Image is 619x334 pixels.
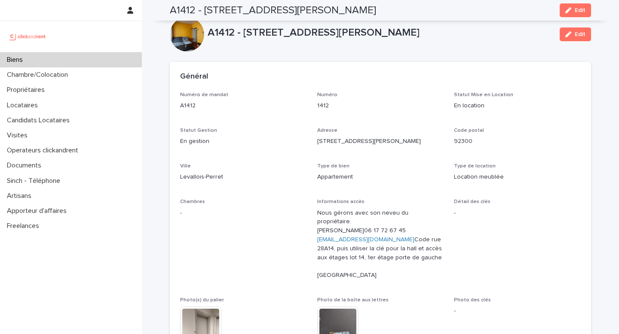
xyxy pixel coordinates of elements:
p: Code rue 28A14, puis utiliser la clé pour la hall et accès aux étages lot 14, 1er étage porte de ... [317,209,444,280]
span: Edit [575,31,585,37]
p: [STREET_ADDRESS][PERSON_NAME] [317,137,444,146]
ringoverc2c-84e06f14122c: Call with Ringover [364,228,406,234]
span: Type de bien [317,164,349,169]
span: Statut Mise en Location [454,92,513,97]
p: Sinch - Téléphone [3,177,67,185]
p: Levallois-Perret [180,173,307,182]
a: [EMAIL_ADDRESS][DOMAIN_NAME] [317,237,414,243]
span: Photo des clés [454,298,491,303]
span: Chambres [180,199,205,204]
p: Visites [3,131,34,140]
p: A1412 [180,101,307,110]
p: Freelances [3,222,46,230]
p: - [180,209,307,218]
p: Apporteur d'affaires [3,207,74,215]
span: Ville [180,164,191,169]
p: Biens [3,56,30,64]
p: - [454,209,581,218]
p: Propriétaires [3,86,52,94]
p: Artisans [3,192,38,200]
p: Operateurs clickandrent [3,146,85,155]
span: Photo(s) du palier [180,298,224,303]
p: Chambre/Colocation [3,71,75,79]
p: 92300 [454,137,581,146]
p: Locataires [3,101,45,109]
span: Photo de la boîte aux lettres [317,298,389,303]
span: Informations accès [317,199,365,204]
span: Code postal [454,128,484,133]
ringoverc2c-number-84e06f14122c: 06 17 72 67 45 [364,228,406,234]
p: 1412 [317,101,444,110]
span: Adresse [317,128,337,133]
p: Candidats Locataires [3,116,77,124]
ringover-84e06f14122c: Nous gérons avec son neveu du propriétaire. [PERSON_NAME] [317,210,410,234]
p: A1412 - [STREET_ADDRESS][PERSON_NAME] [208,27,553,39]
span: Edit [575,7,585,13]
p: Documents [3,161,48,170]
p: Appartement [317,173,444,182]
button: Edit [560,3,591,17]
span: Détail des clés [454,199,490,204]
h2: Général [180,72,208,82]
p: Location meublée [454,173,581,182]
p: En location [454,101,581,110]
span: Statut Gestion [180,128,217,133]
p: En gestion [180,137,307,146]
span: Numéro [317,92,337,97]
p: - [454,307,581,316]
span: Type de location [454,164,496,169]
img: UCB0brd3T0yccxBKYDjQ [7,28,49,45]
span: Numéro de mandat [180,92,228,97]
h2: A1412 - [STREET_ADDRESS][PERSON_NAME] [170,4,376,17]
button: Edit [560,27,591,41]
